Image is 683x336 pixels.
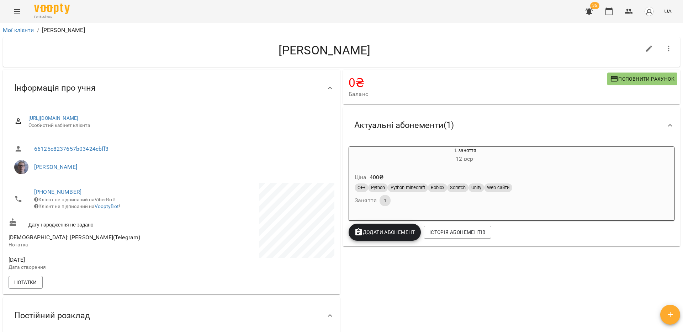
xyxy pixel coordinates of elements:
[3,297,340,334] div: Постійний розклад
[95,203,119,209] a: VooptyBot
[343,107,680,144] div: Актуальні абонементи(1)
[34,4,70,14] img: Voopty Logo
[9,256,170,264] span: [DATE]
[14,82,96,94] span: Інформація про учня
[424,226,491,239] button: Історія абонементів
[9,276,43,289] button: Нотатки
[354,228,415,236] span: Додати Абонемент
[355,196,377,206] h6: Заняття
[7,217,171,230] div: Дату народження не задано
[34,197,116,202] span: Клієнт не підписаний на ViberBot!
[484,185,512,191] span: Web-сайти
[9,3,26,20] button: Menu
[37,26,39,34] li: /
[370,173,384,182] p: 400 ₴
[456,155,475,162] span: 12 вер -
[349,147,582,164] div: 1 заняття
[468,185,484,191] span: Unity
[664,7,672,15] span: UA
[9,241,170,249] p: Нотатка
[607,73,677,85] button: Поповнити рахунок
[3,70,340,106] div: Інформація про учня
[28,122,329,129] span: Особистий кабінет клієнта
[368,185,388,191] span: Python
[590,2,599,9] span: 35
[661,5,674,18] button: UA
[34,188,81,195] a: [PHONE_NUMBER]
[610,75,674,83] span: Поповнити рахунок
[644,6,654,16] img: avatar_s.png
[9,264,170,271] p: Дата створення
[355,185,368,191] span: C++
[42,26,85,34] p: [PERSON_NAME]
[354,120,454,131] span: Актуальні абонементи ( 1 )
[3,27,34,33] a: Мої клієнти
[34,145,109,152] a: 66125e8237657b03424ebff3
[9,234,140,241] span: [DEMOGRAPHIC_DATA]: [PERSON_NAME](Telegram)
[349,75,607,90] h4: 0 ₴
[34,164,77,170] a: [PERSON_NAME]
[349,90,607,98] span: Баланс
[14,160,28,174] img: Копитко Костянтин Дмитрович
[28,115,79,121] a: [URL][DOMAIN_NAME]
[34,203,120,209] span: Клієнт не підписаний на !
[349,147,582,215] button: 1 заняття12 вер- Ціна400₴C++PythonPython-minecraftRobloxScratchUnityWeb-сайтиЗаняття1
[447,185,468,191] span: Scratch
[3,26,680,34] nav: breadcrumb
[34,15,70,19] span: For Business
[14,278,37,287] span: Нотатки
[429,228,486,236] span: Історія абонементів
[428,185,447,191] span: Roblox
[355,172,367,182] h6: Ціна
[380,197,391,204] span: 1
[349,224,421,241] button: Додати Абонемент
[14,310,90,321] span: Постійний розклад
[9,43,641,58] h4: [PERSON_NAME]
[388,185,428,191] span: Python-minecraft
